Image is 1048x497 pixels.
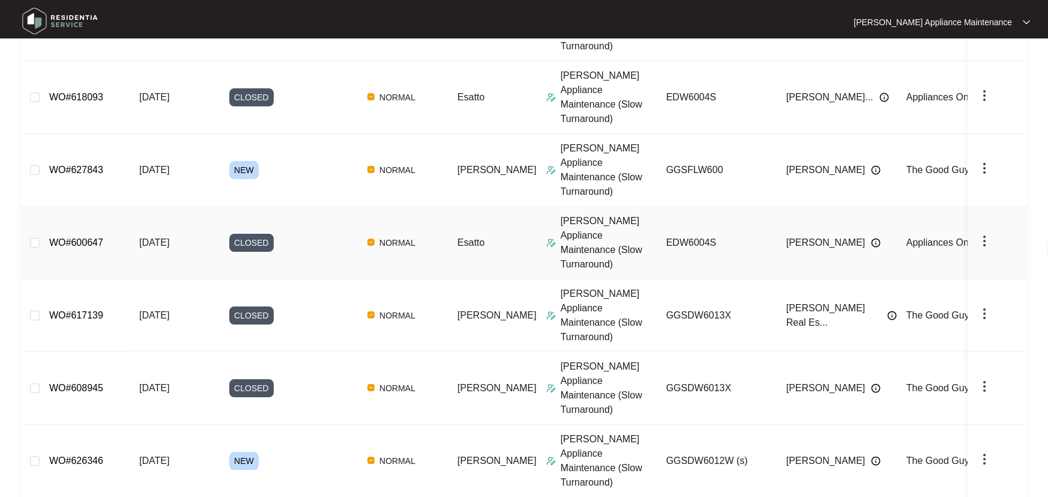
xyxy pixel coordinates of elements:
[229,306,274,325] span: CLOSED
[367,166,375,173] img: Vercel Logo
[906,383,974,393] span: The Good Guys
[457,310,537,320] span: [PERSON_NAME]
[546,383,556,393] img: Assigner Icon
[871,383,881,393] img: Info icon
[977,306,992,321] img: dropdown arrow
[906,165,974,175] span: The Good Guys
[367,239,375,246] img: Vercel Logo
[375,308,420,323] span: NORMAL
[229,161,259,179] span: NEW
[49,165,103,175] a: WO#627843
[786,301,881,330] span: [PERSON_NAME] Real Es...
[139,237,169,248] span: [DATE]
[786,454,866,468] span: [PERSON_NAME]
[139,310,169,320] span: [DATE]
[546,165,556,175] img: Assigner Icon
[657,134,777,207] td: GGSFLW600
[375,90,420,105] span: NORMAL
[906,456,974,466] span: The Good Guys
[367,311,375,319] img: Vercel Logo
[977,452,992,466] img: dropdown arrow
[657,352,777,425] td: GGSDW6013X
[375,163,420,177] span: NORMAL
[906,237,984,248] span: Appliances Online
[786,381,866,395] span: [PERSON_NAME]
[546,238,556,248] img: Assigner Icon
[457,92,484,102] span: Esatto
[49,92,103,102] a: WO#618093
[657,207,777,279] td: EDW6004S
[457,237,484,248] span: Esatto
[786,90,873,105] span: [PERSON_NAME]...
[546,311,556,320] img: Assigner Icon
[561,214,657,272] p: [PERSON_NAME] Appliance Maintenance (Slow Turnaround)
[229,379,274,397] span: CLOSED
[49,237,103,248] a: WO#600647
[457,165,537,175] span: [PERSON_NAME]
[229,88,274,106] span: CLOSED
[561,432,657,490] p: [PERSON_NAME] Appliance Maintenance (Slow Turnaround)
[977,379,992,394] img: dropdown arrow
[786,163,866,177] span: [PERSON_NAME]
[375,381,420,395] span: NORMAL
[657,279,777,352] td: GGSDW6013X
[229,452,259,470] span: NEW
[457,383,537,393] span: [PERSON_NAME]
[977,161,992,175] img: dropdown arrow
[871,165,881,175] img: Info icon
[375,236,420,250] span: NORMAL
[367,93,375,100] img: Vercel Logo
[786,236,866,250] span: [PERSON_NAME]
[977,88,992,103] img: dropdown arrow
[561,287,657,344] p: [PERSON_NAME] Appliance Maintenance (Slow Turnaround)
[906,92,984,102] span: Appliances Online
[561,141,657,199] p: [PERSON_NAME] Appliance Maintenance (Slow Turnaround)
[561,359,657,417] p: [PERSON_NAME] Appliance Maintenance (Slow Turnaround)
[561,69,657,126] p: [PERSON_NAME] Appliance Maintenance (Slow Turnaround)
[139,92,169,102] span: [DATE]
[367,457,375,464] img: Vercel Logo
[871,238,881,248] img: Info icon
[657,61,777,134] td: EDW6004S
[375,454,420,468] span: NORMAL
[1023,19,1030,25] img: dropdown arrow
[18,3,102,39] img: residentia service logo
[139,456,169,466] span: [DATE]
[871,456,881,466] img: Info icon
[887,311,897,320] img: Info icon
[139,383,169,393] span: [DATE]
[457,456,537,466] span: [PERSON_NAME]
[229,234,274,252] span: CLOSED
[139,165,169,175] span: [DATE]
[854,16,1012,28] p: [PERSON_NAME] Appliance Maintenance
[49,383,103,393] a: WO#608945
[49,456,103,466] a: WO#626346
[49,310,103,320] a: WO#617139
[879,93,889,102] img: Info icon
[546,93,556,102] img: Assigner Icon
[367,384,375,391] img: Vercel Logo
[977,234,992,248] img: dropdown arrow
[906,310,974,320] span: The Good Guys
[546,456,556,466] img: Assigner Icon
